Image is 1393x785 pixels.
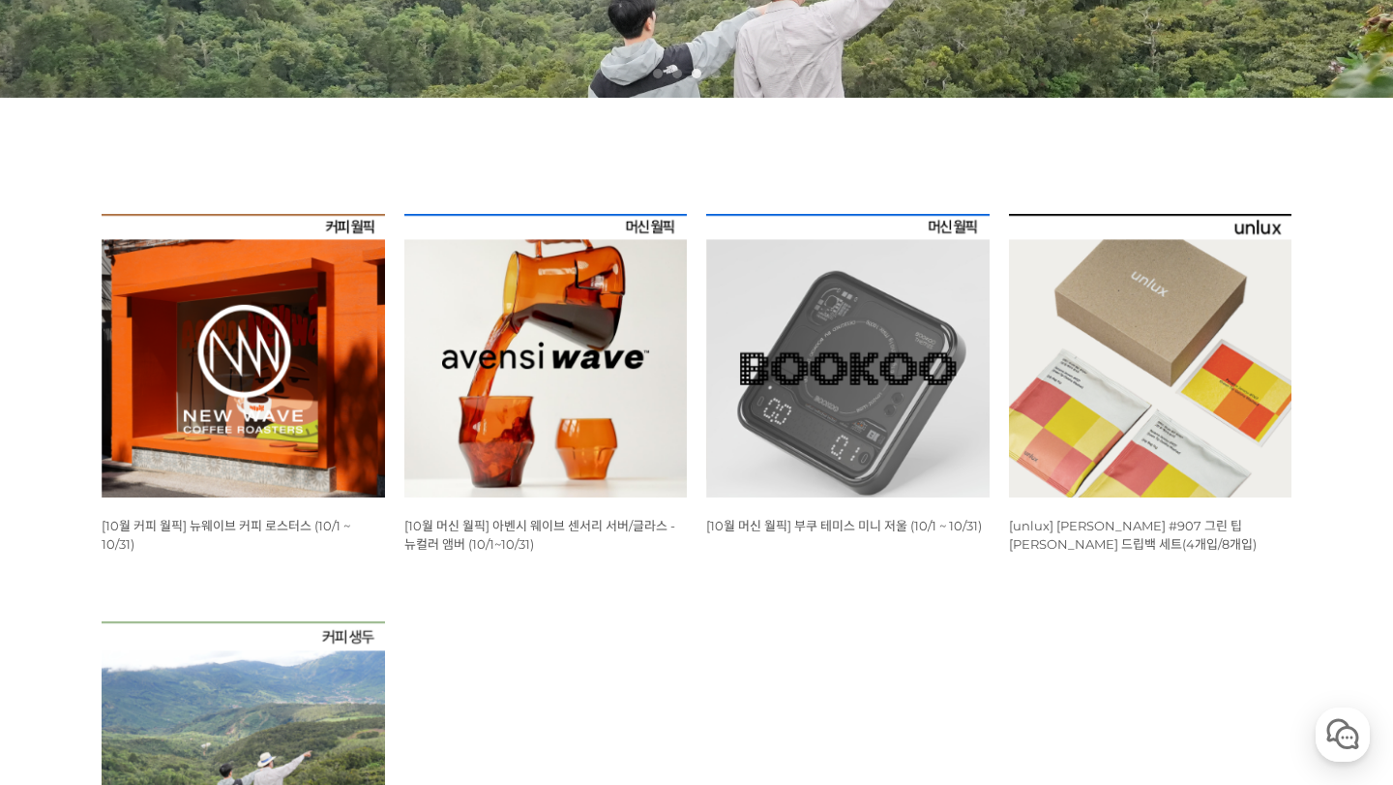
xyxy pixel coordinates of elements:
a: 5 [730,69,740,78]
span: 홈 [61,643,73,658]
a: [10월 머신 월픽] 아벤시 웨이브 센서리 서버/글라스 - 뉴컬러 앰버 (10/1~10/31) [404,518,675,552]
img: [unlux] 파나마 잰슨 #907 그린 팁 게이샤 워시드 드립백 세트(4개입/8개입) [1009,214,1292,498]
a: [10월 커피 월픽] 뉴웨이브 커피 로스터스 (10/1 ~ 10/31) [102,518,350,552]
a: 3 [692,69,701,78]
a: [10월 머신 월픽] 부쿠 테미스 미니 저울 (10/1 ~ 10/31) [706,518,982,533]
a: 홈 [6,614,128,662]
a: 1 [653,69,663,78]
a: [unlux] [PERSON_NAME] #907 그린 팁 [PERSON_NAME] 드립백 세트(4개입/8개입) [1009,518,1257,552]
a: 2 [672,69,682,78]
img: [10월 머신 월픽] 아벤시 웨이브 센서리 서버/글라스 - 뉴컬러 앰버 (10/1~10/31) [404,214,688,498]
span: 대화 [177,644,200,659]
span: 설정 [299,643,322,658]
img: [10월 커피 월픽] 뉴웨이브 커피 로스터스 (10/1 ~ 10/31) [102,214,385,498]
a: 대화 [128,614,250,662]
img: [10월 머신 월픽] 부쿠 테미스 미니 저울 (10/1 ~ 10/31) [706,214,990,498]
a: 4 [711,69,721,78]
a: 설정 [250,614,371,662]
